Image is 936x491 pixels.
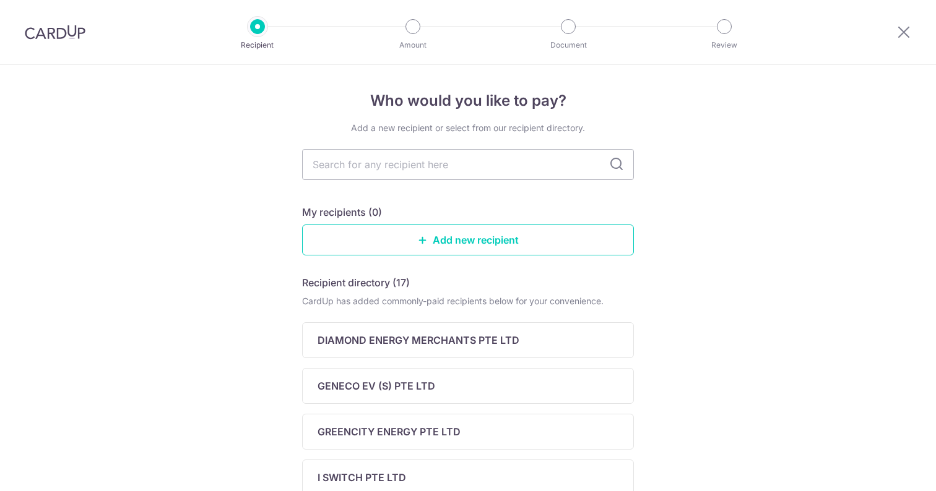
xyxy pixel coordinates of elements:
p: I SWITCH PTE LTD [318,470,406,485]
img: CardUp [25,25,85,40]
input: Search for any recipient here [302,149,634,180]
h5: My recipients (0) [302,205,382,220]
p: GENECO EV (S) PTE LTD [318,378,435,393]
p: DIAMOND ENERGY MERCHANTS PTE LTD [318,333,519,348]
p: Review [678,39,770,51]
p: Document [522,39,614,51]
a: Add new recipient [302,224,634,255]
div: Add a new recipient or select from our recipient directory. [302,122,634,134]
div: CardUp has added commonly-paid recipients below for your convenience. [302,295,634,307]
h4: Who would you like to pay? [302,90,634,112]
h5: Recipient directory (17) [302,275,410,290]
p: Amount [367,39,459,51]
p: GREENCITY ENERGY PTE LTD [318,424,461,439]
p: Recipient [212,39,303,51]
